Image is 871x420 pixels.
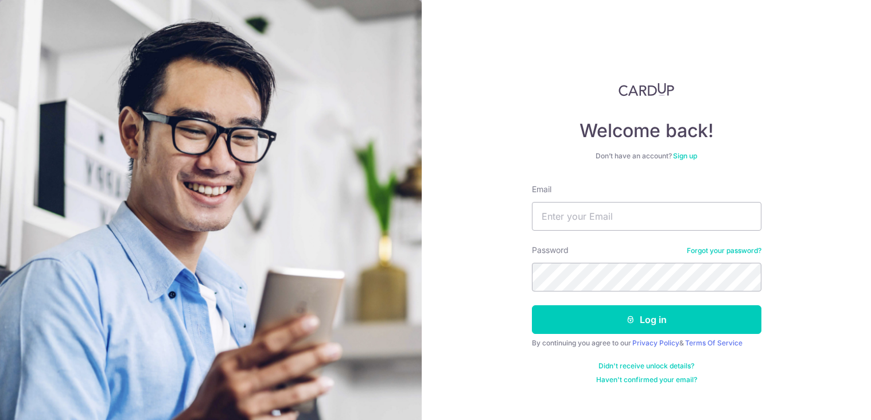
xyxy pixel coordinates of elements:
[632,339,679,347] a: Privacy Policy
[532,244,569,256] label: Password
[685,339,742,347] a: Terms Of Service
[673,151,697,160] a: Sign up
[532,119,761,142] h4: Welcome back!
[532,305,761,334] button: Log in
[532,202,761,231] input: Enter your Email
[687,246,761,255] a: Forgot your password?
[596,375,697,384] a: Haven't confirmed your email?
[532,151,761,161] div: Don’t have an account?
[598,361,694,371] a: Didn't receive unlock details?
[532,184,551,195] label: Email
[532,339,761,348] div: By continuing you agree to our &
[619,83,675,96] img: CardUp Logo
